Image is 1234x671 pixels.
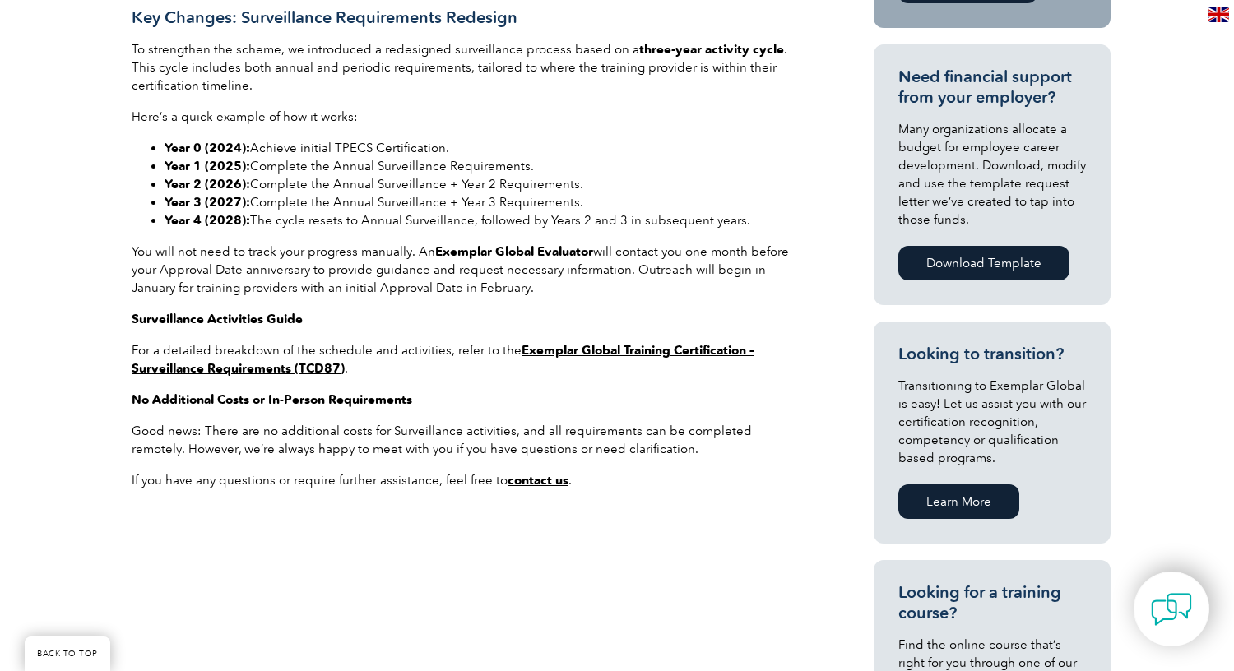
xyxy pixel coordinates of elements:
a: Learn More [898,484,1019,519]
a: Download Template [898,246,1069,280]
strong: three-year activity cycle [639,42,784,57]
strong: No Additional Costs or In-Person Requirements [132,392,412,407]
a: contact us [508,473,568,488]
p: You will not need to track your progress manually. An will contact you one month before your Appr... [132,243,806,297]
strong: Year 0 (2024): [165,141,250,155]
strong: Surveillance Activities Guide [132,312,303,326]
img: en [1208,7,1229,22]
p: Here’s a quick example of how it works: [132,108,806,126]
strong: Year 1 (2025): [165,159,250,174]
h3: Looking to transition? [898,344,1086,364]
p: For a detailed breakdown of the schedule and activities, refer to the . [132,341,806,377]
img: contact-chat.png [1151,589,1192,630]
p: Transitioning to Exemplar Global is easy! Let us assist you with our certification recognition, c... [898,377,1086,467]
h3: Key Changes: Surveillance Requirements Redesign [132,7,806,28]
strong: Exemplar Global Evaluator [435,244,593,259]
li: Complete the Annual Surveillance + Year 3 Requirements. [165,193,806,211]
strong: Year 4 (2028): [165,213,250,228]
li: Complete the Annual Surveillance + Year 2 Requirements. [165,175,806,193]
li: Complete the Annual Surveillance Requirements. [165,157,806,175]
li: Achieve initial TPECS Certification. [165,139,806,157]
li: The cycle resets to Annual Surveillance, followed by Years 2 and 3 in subsequent years. [165,211,806,229]
a: BACK TO TOP [25,636,110,671]
p: Good news: There are no additional costs for Surveillance activities, and all requirements can be... [132,422,806,458]
p: If you have any questions or require further assistance, feel free to . [132,471,806,489]
strong: Year 2 (2026): [165,177,250,192]
h3: Need financial support from your employer? [898,67,1086,108]
p: Many organizations allocate a budget for employee career development. Download, modify and use th... [898,120,1086,229]
h3: Looking for a training course? [898,582,1086,623]
strong: Year 3 (2027): [165,195,250,210]
p: To strengthen the scheme, we introduced a redesigned surveillance process based on a . This cycle... [132,40,806,95]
